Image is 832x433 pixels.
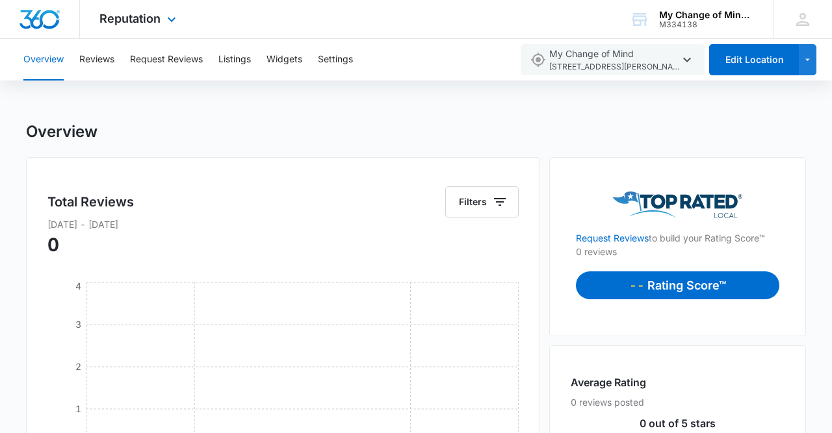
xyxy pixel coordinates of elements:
[99,12,161,25] span: Reputation
[571,395,785,409] p: 0 reviews posted
[571,418,785,428] p: 0 out of 5 stars
[47,234,59,256] span: 0
[576,218,779,245] p: to build your Rating Score™
[75,280,81,291] tspan: 4
[75,361,81,372] tspan: 2
[75,319,81,330] tspan: 3
[47,192,134,212] h5: Total Reviews
[521,44,705,75] button: My Change of Mind[STREET_ADDRESS][PERSON_NAME],[GEOGRAPHIC_DATA],FL
[75,403,81,414] tspan: 1
[571,375,646,390] h4: Average Rating
[659,10,754,20] div: account name
[266,39,302,80] button: Widgets
[576,245,779,258] p: 0 reviews
[612,192,742,218] img: Top Rated Local Logo
[549,61,679,73] span: [STREET_ADDRESS][PERSON_NAME] , [GEOGRAPHIC_DATA] , FL
[709,44,799,75] button: Edit Location
[576,232,649,243] a: Request Reviews
[549,47,679,73] span: My Change of Mind
[218,39,251,80] button: Listings
[659,20,754,29] div: account id
[629,277,647,294] p: --
[79,39,114,80] button: Reviews
[23,39,64,80] button: Overview
[647,277,726,294] p: Rating Score™
[318,39,353,80] button: Settings
[26,122,97,142] h1: Overview
[445,186,519,217] button: Filters
[130,39,203,80] button: Request Reviews
[47,217,519,231] p: [DATE] - [DATE]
